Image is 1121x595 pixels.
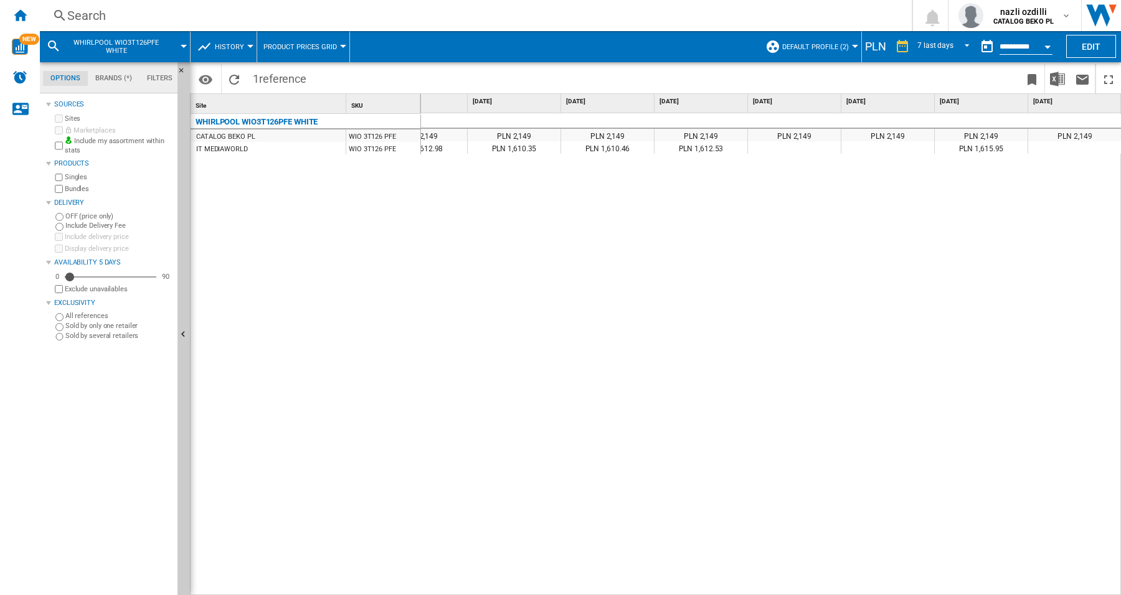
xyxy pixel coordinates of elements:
label: Singles [65,172,173,182]
label: Bundles [65,184,173,194]
div: PLN 1,610.46 [561,141,654,154]
div: 90 [159,272,173,281]
button: Edit [1066,35,1116,58]
img: alerts-logo.svg [12,70,27,85]
span: History [215,43,244,51]
span: Default profile (2) [782,43,849,51]
span: reference [259,72,306,85]
button: Reload [222,64,247,93]
label: Exclude unavailables [65,284,173,294]
label: Display delivery price [65,244,173,253]
button: Send this report by email [1070,64,1095,93]
label: Sold by only one retailer [65,321,173,330]
div: WHIRLPOOL WIO3T126PFE WHITE [46,31,184,62]
div: WIO 3T126 PFE [346,142,420,154]
div: [DATE] [564,94,654,110]
div: Products [54,159,173,169]
span: NEW [19,34,39,45]
div: PLN 2,149 [841,129,934,141]
div: PLN 2,149 [935,129,1028,141]
span: [DATE] [846,97,932,106]
input: Display delivery price [55,285,63,293]
input: Marketplaces [55,126,63,134]
button: Product prices grid [263,31,343,62]
button: History [215,31,250,62]
div: 0 [52,272,62,281]
label: All references [65,311,173,321]
div: PLN 1,612.53 [655,141,747,154]
div: [DATE] [750,94,841,110]
div: Sort None [193,94,346,113]
label: Marketplaces [65,126,173,135]
b: CATALOG BEKO PL [993,17,1054,26]
span: [DATE] [566,97,651,106]
label: Sold by several retailers [65,331,173,340]
div: IT MEDIAWORLD [196,143,248,156]
div: Search [67,7,879,24]
button: Options [193,68,218,90]
div: PLN 2,149 [374,129,467,141]
button: Hide [177,62,192,85]
img: profile.jpg [958,3,983,28]
span: SKU [351,102,363,109]
input: Display delivery price [55,245,63,253]
img: mysite-bg-18x18.png [65,136,72,144]
div: Site Sort None [193,94,346,113]
span: 1 [247,64,313,90]
span: [DATE] [940,97,1025,106]
div: PLN 1,612.98 [374,141,467,154]
input: OFF (price only) [55,213,64,221]
div: Sort None [349,94,420,113]
input: Sites [55,115,63,123]
md-tab-item: Options [43,71,88,86]
span: Site [196,102,206,109]
label: Include my assortment within stats [65,136,173,156]
span: [DATE] [379,97,465,106]
span: [DATE] [660,97,745,106]
button: Download in Excel [1045,64,1070,93]
div: [DATE] [937,94,1028,110]
span: [DATE] [753,97,838,106]
div: WIO 3T126 PFE [346,129,420,142]
input: All references [55,313,64,321]
span: WHIRLPOOL WIO3T126PFE WHITE [66,39,166,55]
div: [DATE] [470,94,560,110]
button: Open calendar [1036,34,1059,56]
md-tab-item: Filters [140,71,180,86]
input: Sold by several retailers [55,333,64,341]
label: Sites [65,114,173,123]
input: Bundles [55,185,63,193]
img: wise-card.svg [12,39,28,55]
div: [DATE] [657,94,747,110]
input: Include delivery price [55,233,63,241]
div: Availability 5 Days [54,258,173,268]
span: [DATE] [1033,97,1119,106]
label: OFF (price only) [65,212,173,221]
div: SKU Sort None [349,94,420,113]
md-tab-item: Brands (*) [88,71,140,86]
div: Exclusivity [54,298,173,308]
button: Bookmark this report [1019,64,1044,93]
input: Singles [55,174,63,182]
span: [DATE] [473,97,558,106]
input: Sold by only one retailer [55,323,64,331]
button: md-calendar [975,34,1000,59]
label: Include delivery price [65,232,173,241]
div: [DATE] [377,94,467,110]
div: Delivery [54,198,173,208]
div: Default profile (2) [765,31,855,62]
div: PLN 2,149 [561,129,654,141]
div: WHIRLPOOL WIO3T126PFE WHITE [196,115,318,129]
div: PLN 1,615.95 [935,141,1028,154]
button: Maximize [1096,64,1121,93]
md-slider: Availability [65,271,156,283]
div: PLN 1,610.35 [468,141,560,154]
md-select: REPORTS.WIZARD.STEPS.REPORT.STEPS.REPORT_OPTIONS.PERIOD: 7 last days [916,37,975,57]
div: History [197,31,250,62]
div: 7 last days [917,41,953,50]
input: Include Delivery Fee [55,223,64,231]
input: Include my assortment within stats [55,138,63,154]
div: PLN [862,39,889,54]
span: Product prices grid [263,43,337,51]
